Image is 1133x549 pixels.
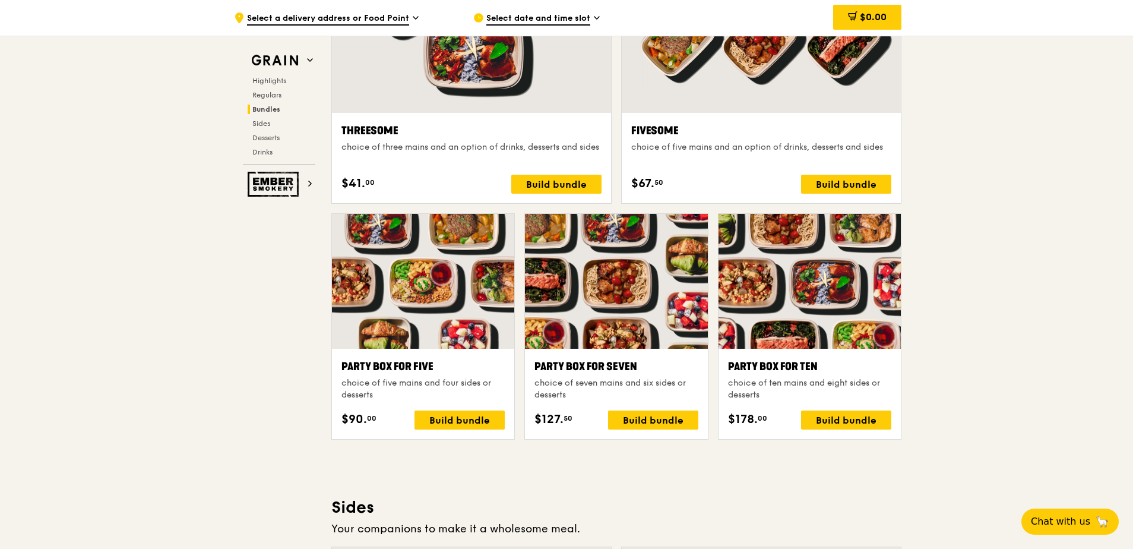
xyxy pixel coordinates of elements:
[341,411,367,428] span: $90.
[247,12,409,26] span: Select a delivery address or Food Point
[252,77,286,85] span: Highlights
[758,414,767,423] span: 00
[801,411,891,430] div: Build bundle
[252,148,273,156] span: Drinks
[367,414,376,423] span: 00
[341,175,365,193] span: $41.
[414,411,505,430] div: Build bundle
[1031,515,1090,529] span: Chat with us
[341,358,505,375] div: Party Box for Five
[534,358,698,375] div: Party Box for Seven
[1095,515,1109,529] span: 🦙
[511,175,602,194] div: Build bundle
[564,414,572,423] span: 50
[654,178,663,187] span: 50
[631,141,891,153] div: choice of five mains and an option of drinks, desserts and sides
[365,178,375,187] span: 00
[248,50,302,71] img: Grain web logo
[1021,509,1119,535] button: Chat with us🦙
[631,122,891,139] div: Fivesome
[331,520,901,537] div: Your companions to make it a wholesome meal.
[631,175,654,193] span: $67.
[728,358,891,375] div: Party Box for Ten
[801,175,891,194] div: Build bundle
[728,377,891,401] div: choice of ten mains and eight sides or desserts
[341,377,505,401] div: choice of five mains and four sides or desserts
[534,411,564,428] span: $127.
[248,172,302,197] img: Ember Smokery web logo
[252,134,280,142] span: Desserts
[252,105,280,113] span: Bundles
[252,91,281,99] span: Regulars
[252,119,270,128] span: Sides
[341,141,602,153] div: choice of three mains and an option of drinks, desserts and sides
[341,122,602,139] div: Threesome
[608,411,698,430] div: Build bundle
[331,497,901,518] h3: Sides
[860,11,887,23] span: $0.00
[486,12,590,26] span: Select date and time slot
[728,411,758,428] span: $178.
[534,377,698,401] div: choice of seven mains and six sides or desserts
